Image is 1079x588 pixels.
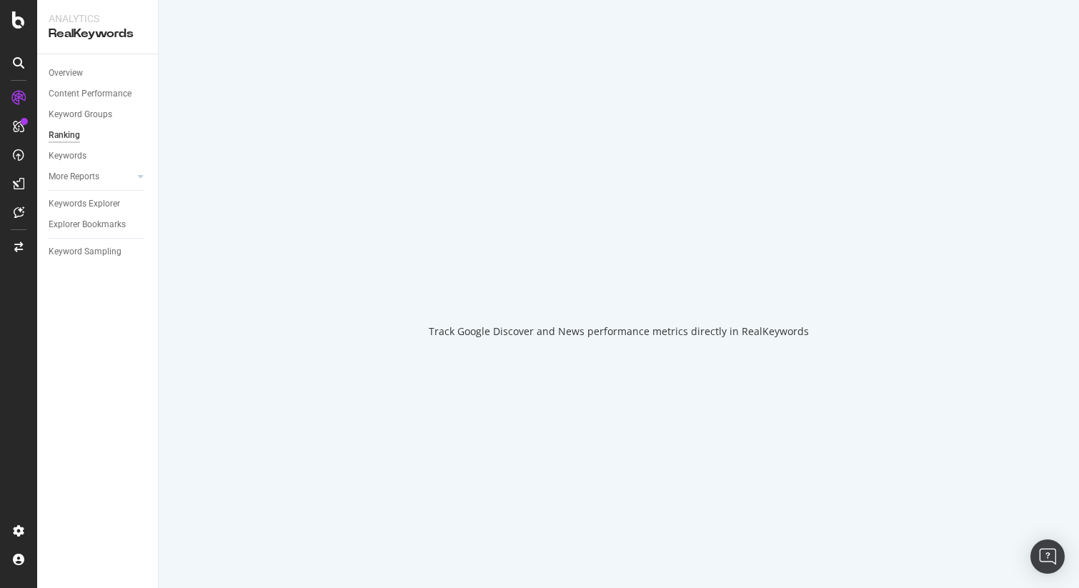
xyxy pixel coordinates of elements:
[49,196,148,211] a: Keywords Explorer
[49,86,131,101] div: Content Performance
[49,196,120,211] div: Keywords Explorer
[49,26,146,42] div: RealKeywords
[49,66,148,81] a: Overview
[49,169,134,184] a: More Reports
[429,324,809,339] div: Track Google Discover and News performance metrics directly in RealKeywords
[567,250,670,302] div: animation
[49,107,148,122] a: Keyword Groups
[49,86,148,101] a: Content Performance
[49,169,99,184] div: More Reports
[49,244,148,259] a: Keyword Sampling
[49,107,112,122] div: Keyword Groups
[49,149,86,164] div: Keywords
[49,149,148,164] a: Keywords
[49,217,126,232] div: Explorer Bookmarks
[49,128,148,143] a: Ranking
[49,217,148,232] a: Explorer Bookmarks
[49,128,80,143] div: Ranking
[49,244,121,259] div: Keyword Sampling
[49,11,146,26] div: Analytics
[49,66,83,81] div: Overview
[1030,539,1065,574] div: Open Intercom Messenger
